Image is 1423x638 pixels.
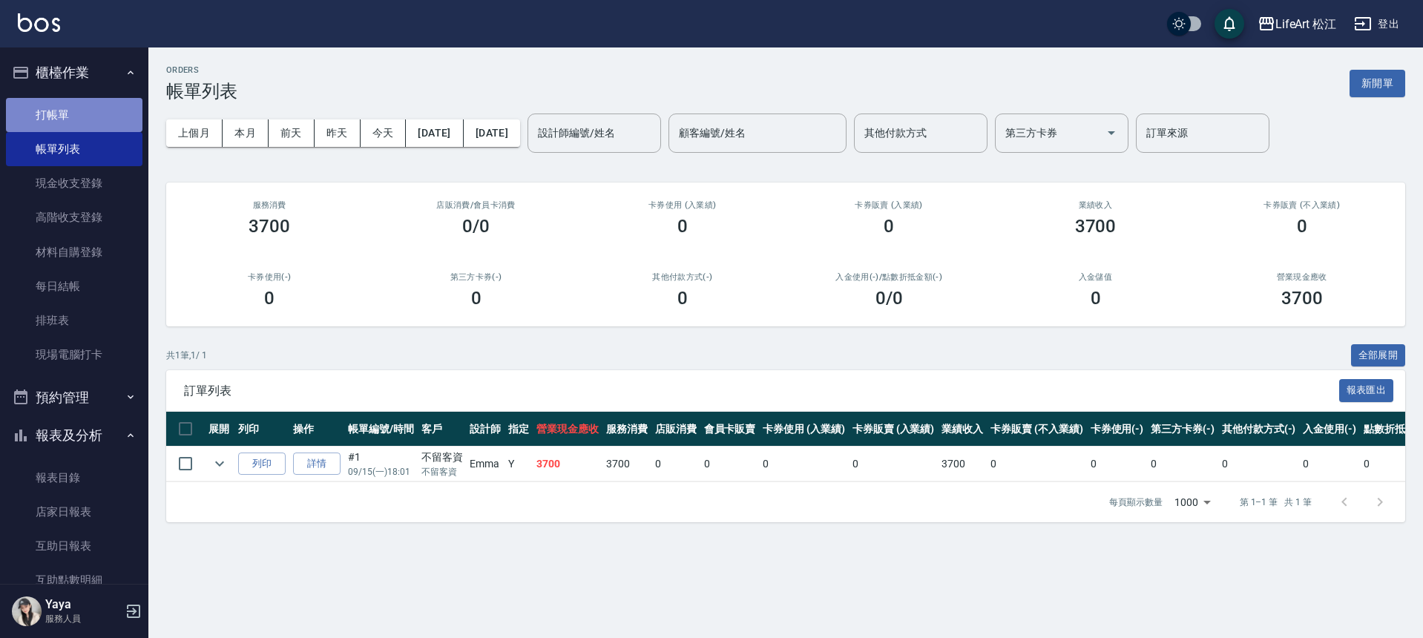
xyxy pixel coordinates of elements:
td: 0 [700,447,760,481]
th: 卡券販賣 (不入業績) [987,412,1086,447]
td: 0 [1218,447,1300,481]
a: 新開單 [1350,76,1405,90]
h2: 入金儲值 [1010,272,1180,282]
h2: ORDERS [166,65,237,75]
h2: 其他付款方式(-) [597,272,768,282]
h2: 卡券使用(-) [184,272,355,282]
h3: 3700 [249,216,290,237]
a: 互助日報表 [6,529,142,563]
td: 3700 [938,447,987,481]
th: 服務消費 [602,412,651,447]
button: 報表及分析 [6,416,142,455]
h3: 0 [677,288,688,309]
button: save [1215,9,1244,39]
th: 卡券使用 (入業績) [759,412,849,447]
h3: 0 [264,288,275,309]
th: 展開 [205,412,234,447]
td: 0 [1087,447,1148,481]
th: 會員卡販賣 [700,412,760,447]
button: [DATE] [464,119,520,147]
h2: 營業現金應收 [1217,272,1387,282]
button: 預約管理 [6,378,142,417]
td: Y [505,447,533,481]
td: 0 [849,447,939,481]
th: 業績收入 [938,412,987,447]
th: 入金使用(-) [1299,412,1360,447]
h2: 卡券販賣 (入業績) [803,200,974,210]
h3: 0/0 [462,216,490,237]
td: 0 [1147,447,1218,481]
button: 今天 [361,119,407,147]
th: 店販消費 [651,412,700,447]
h2: 業績收入 [1010,200,1180,210]
th: 列印 [234,412,289,447]
button: 本月 [223,119,269,147]
p: 第 1–1 筆 共 1 筆 [1240,496,1312,509]
p: 每頁顯示數量 [1109,496,1163,509]
th: 卡券販賣 (入業績) [849,412,939,447]
td: 0 [759,447,849,481]
a: 打帳單 [6,98,142,132]
a: 現場電腦打卡 [6,338,142,372]
th: 其他付款方式(-) [1218,412,1300,447]
h3: 0 [1297,216,1307,237]
button: expand row [208,453,231,475]
a: 高階收支登錄 [6,200,142,234]
button: 前天 [269,119,315,147]
button: 櫃檯作業 [6,53,142,92]
td: 3700 [533,447,602,481]
button: 上個月 [166,119,223,147]
th: 卡券使用(-) [1087,412,1148,447]
h3: 0 [1091,288,1101,309]
button: LifeArt 松江 [1252,9,1343,39]
h2: 店販消費 /會員卡消費 [390,200,561,210]
h3: 0 [471,288,482,309]
td: #1 [344,447,418,481]
div: 1000 [1169,482,1216,522]
p: 服務人員 [45,612,121,625]
th: 第三方卡券(-) [1147,412,1218,447]
button: 報表匯出 [1339,379,1394,402]
td: 3700 [602,447,651,481]
th: 帳單編號/時間 [344,412,418,447]
a: 帳單列表 [6,132,142,166]
p: 09/15 (一) 18:01 [348,465,414,479]
th: 營業現金應收 [533,412,602,447]
a: 詳情 [293,453,341,476]
td: 0 [987,447,1086,481]
img: Logo [18,13,60,32]
h3: 0 /0 [875,288,903,309]
th: 設計師 [466,412,505,447]
button: 新開單 [1350,70,1405,97]
h2: 卡券販賣 (不入業績) [1217,200,1387,210]
td: Emma [466,447,505,481]
h3: 帳單列表 [166,81,237,102]
h2: 卡券使用 (入業績) [597,200,768,210]
h3: 0 [884,216,894,237]
h3: 0 [677,216,688,237]
h5: Yaya [45,597,121,612]
a: 報表匯出 [1339,383,1394,397]
p: 不留客資 [421,465,463,479]
td: 0 [651,447,700,481]
th: 指定 [505,412,533,447]
img: Person [12,596,42,626]
button: 列印 [238,453,286,476]
h3: 服務消費 [184,200,355,210]
button: 昨天 [315,119,361,147]
th: 操作 [289,412,344,447]
td: 0 [1299,447,1360,481]
a: 每日結帳 [6,269,142,303]
div: 不留客資 [421,450,463,465]
h2: 第三方卡券(-) [390,272,561,282]
p: 共 1 筆, 1 / 1 [166,349,207,362]
a: 排班表 [6,303,142,338]
a: 報表目錄 [6,461,142,495]
div: LifeArt 松江 [1275,15,1337,33]
th: 客戶 [418,412,467,447]
button: Open [1100,121,1123,145]
button: 登出 [1348,10,1405,38]
a: 店家日報表 [6,495,142,529]
a: 現金收支登錄 [6,166,142,200]
a: 互助點數明細 [6,563,142,597]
